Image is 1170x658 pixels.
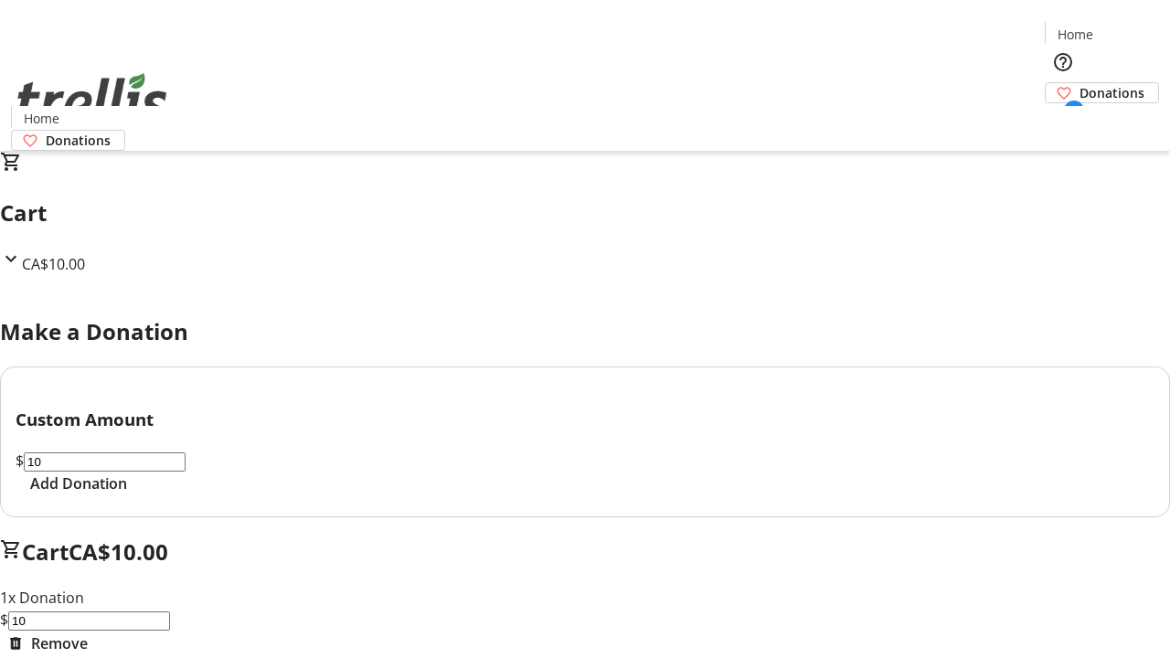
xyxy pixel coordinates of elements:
button: Cart [1045,103,1081,140]
span: $ [16,451,24,471]
a: Donations [1045,82,1159,103]
img: Orient E2E Organization cokRgQ0ocx's Logo [11,53,174,144]
span: CA$10.00 [69,536,168,567]
a: Home [1046,25,1104,44]
span: Home [1058,25,1093,44]
span: Remove [31,632,88,654]
a: Donations [11,130,125,151]
button: Add Donation [16,472,142,494]
h3: Custom Amount [16,407,1154,432]
span: Donations [46,131,111,150]
span: Donations [1080,83,1144,102]
span: Add Donation [30,472,127,494]
a: Home [12,109,70,128]
span: Home [24,109,59,128]
input: Donation Amount [24,452,186,472]
button: Help [1045,44,1081,80]
span: CA$10.00 [22,254,85,274]
input: Donation Amount [8,611,170,631]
